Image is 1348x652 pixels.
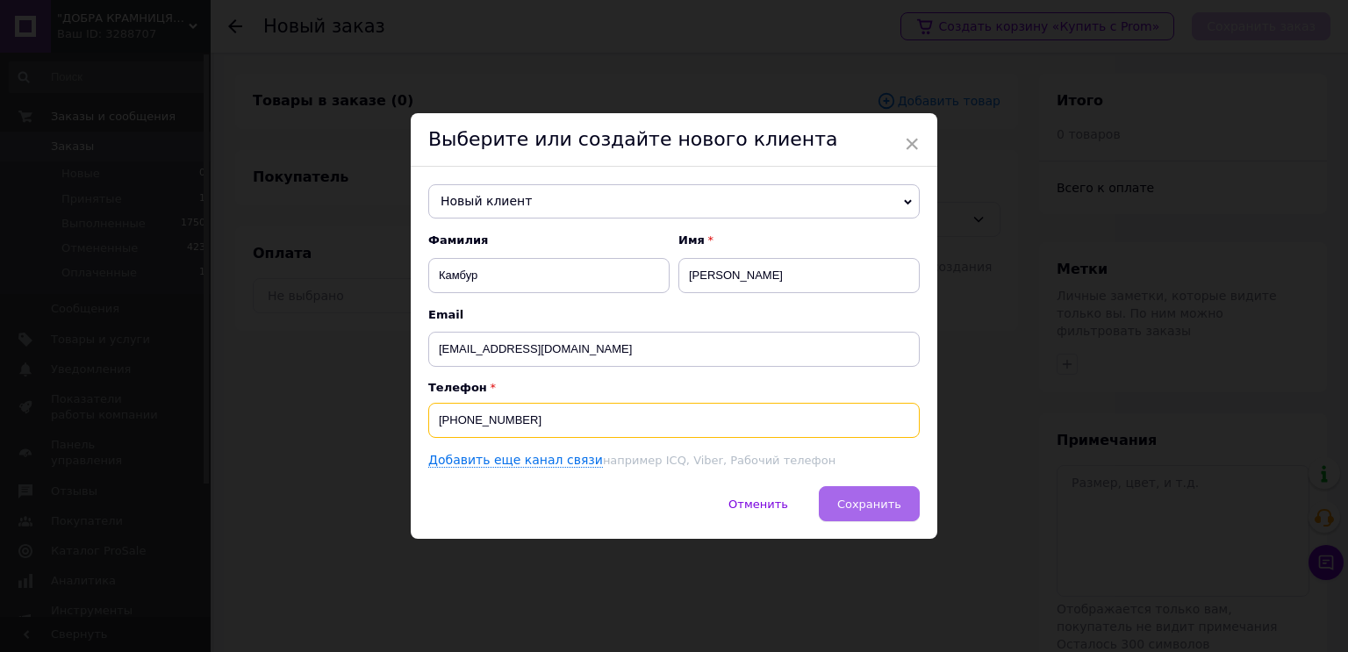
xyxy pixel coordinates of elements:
div: Выберите или создайте нового клиента [411,113,937,167]
span: Email [428,307,920,323]
button: Сохранить [819,486,920,521]
button: Отменить [710,486,807,521]
span: например ICQ, Viber, Рабочий телефон [603,454,835,467]
input: Например: Иван [678,258,920,293]
span: × [904,129,920,159]
span: Фамилия [428,233,670,248]
input: +38 096 0000000 [428,403,920,438]
span: Сохранить [837,498,901,511]
span: Имя [678,233,920,248]
a: Добавить еще канал связи [428,453,603,468]
input: Например: Иванов [428,258,670,293]
span: Отменить [728,498,788,511]
p: Телефон [428,381,920,394]
span: Новый клиент [428,184,920,219]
